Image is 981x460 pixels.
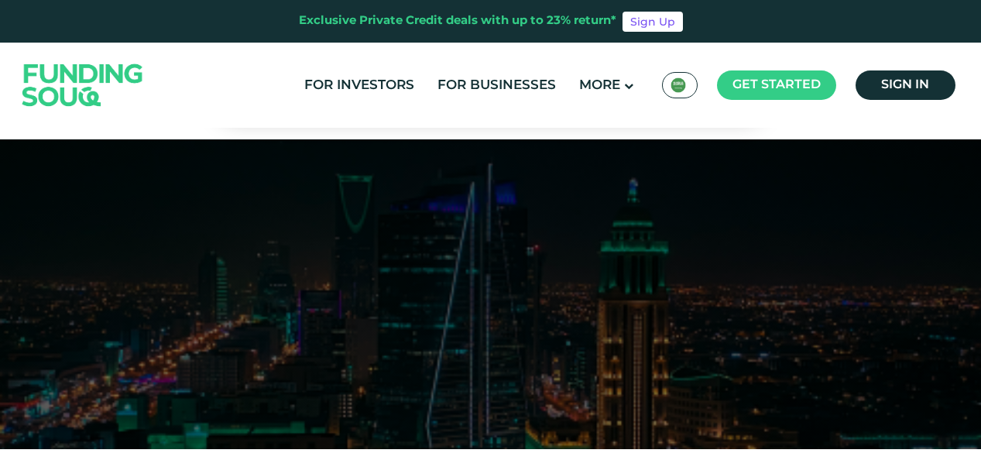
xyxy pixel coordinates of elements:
[579,79,620,92] span: More
[881,79,929,91] span: Sign in
[434,73,560,98] a: For Businesses
[732,79,821,91] span: Get started
[856,70,955,100] a: Sign in
[623,12,683,32] a: Sign Up
[300,73,418,98] a: For Investors
[671,77,686,93] img: SA Flag
[7,46,159,124] img: Logo
[299,12,616,30] div: Exclusive Private Credit deals with up to 23% return*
